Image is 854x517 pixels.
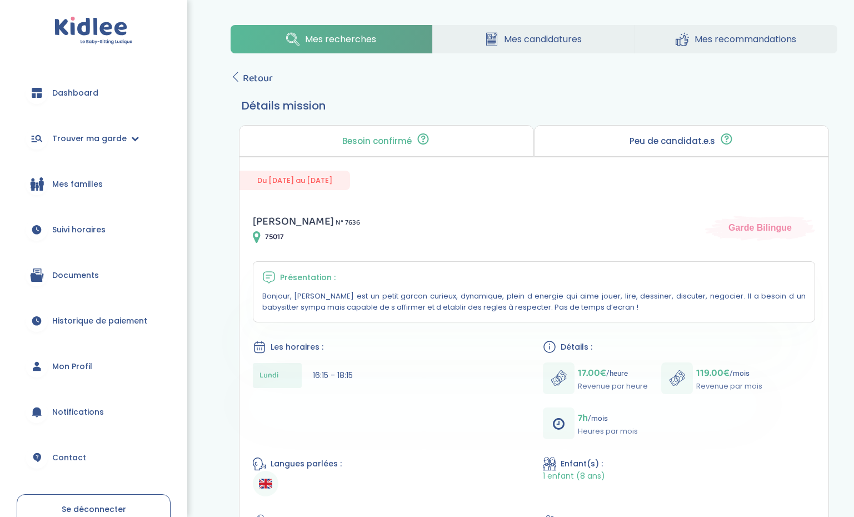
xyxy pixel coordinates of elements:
p: Bonjour, [PERSON_NAME] est un petit garcon curieux, dynamique, plein d energie qui aime jouer, li... [262,291,806,313]
span: [PERSON_NAME] [253,212,334,230]
p: /mois [696,365,762,381]
p: Besoin confirmé [342,137,412,146]
span: Suivi horaires [52,224,106,236]
span: Documents [52,270,99,281]
span: Présentation : [280,272,336,284]
span: Mes candidatures [504,32,582,46]
span: Mon Profil [52,361,92,372]
a: Historique de paiement [17,301,171,341]
span: Dashboard [52,87,98,99]
span: 119.00€ [696,365,730,381]
span: Trouver ma garde [52,133,127,145]
span: 1 enfant (8 ans) [543,471,605,481]
a: Documents [17,255,171,295]
a: Notifications [17,392,171,432]
span: 17.00€ [578,365,606,381]
span: Garde Bilingue [728,222,792,234]
a: Suivi horaires [17,210,171,250]
p: /mois [578,410,638,426]
span: Langues parlées : [271,458,342,470]
span: Les horaires : [271,341,323,353]
span: Détails : [561,341,592,353]
a: Mes recherches [231,25,432,53]
span: 16:15 - 18:15 [313,370,353,381]
span: Se déconnecter [62,504,126,515]
span: N° 7636 [336,217,360,228]
p: Revenue par mois [696,381,762,392]
span: Mes recommandations [695,32,796,46]
img: Anglais [259,477,272,490]
span: Notifications [52,406,104,418]
p: Heures par mois [578,426,638,437]
a: Dashboard [17,73,171,113]
p: Peu de candidat.e.s [630,137,715,146]
span: 75017 [265,231,284,243]
a: Contact [17,438,171,478]
span: Du [DATE] au [DATE] [239,171,350,190]
span: Historique de paiement [52,315,147,327]
span: Mes recherches [305,32,376,46]
span: Contact [52,452,86,464]
img: logo.svg [54,17,133,45]
h3: Détails mission [242,97,827,114]
a: Mes recommandations [635,25,837,53]
a: Mes familles [17,164,171,204]
span: Enfant(s) : [561,458,603,470]
a: Retour [231,71,273,86]
a: Trouver ma garde [17,118,171,158]
span: Lundi [259,370,279,381]
a: Mon Profil [17,346,171,386]
span: 7h [578,410,588,426]
a: Mes candidatures [433,25,635,53]
span: Retour [243,71,273,86]
p: /heure [578,365,648,381]
span: Mes familles [52,178,103,190]
p: Revenue par heure [578,381,648,392]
